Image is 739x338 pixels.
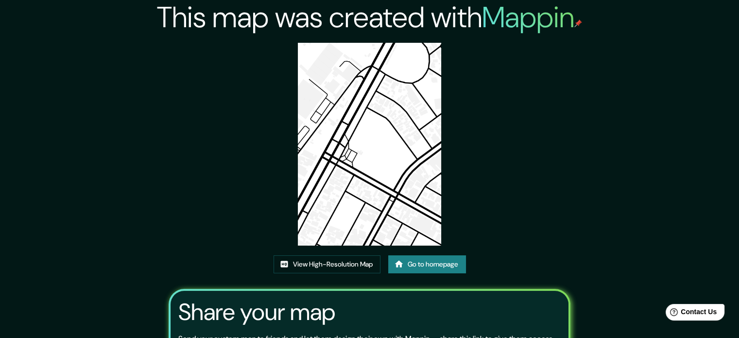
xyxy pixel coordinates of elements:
[298,43,441,246] img: created-map
[178,299,335,326] h3: Share your map
[653,300,728,327] iframe: Help widget launcher
[574,19,582,27] img: mappin-pin
[388,255,466,273] a: Go to homepage
[274,255,380,273] a: View High-Resolution Map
